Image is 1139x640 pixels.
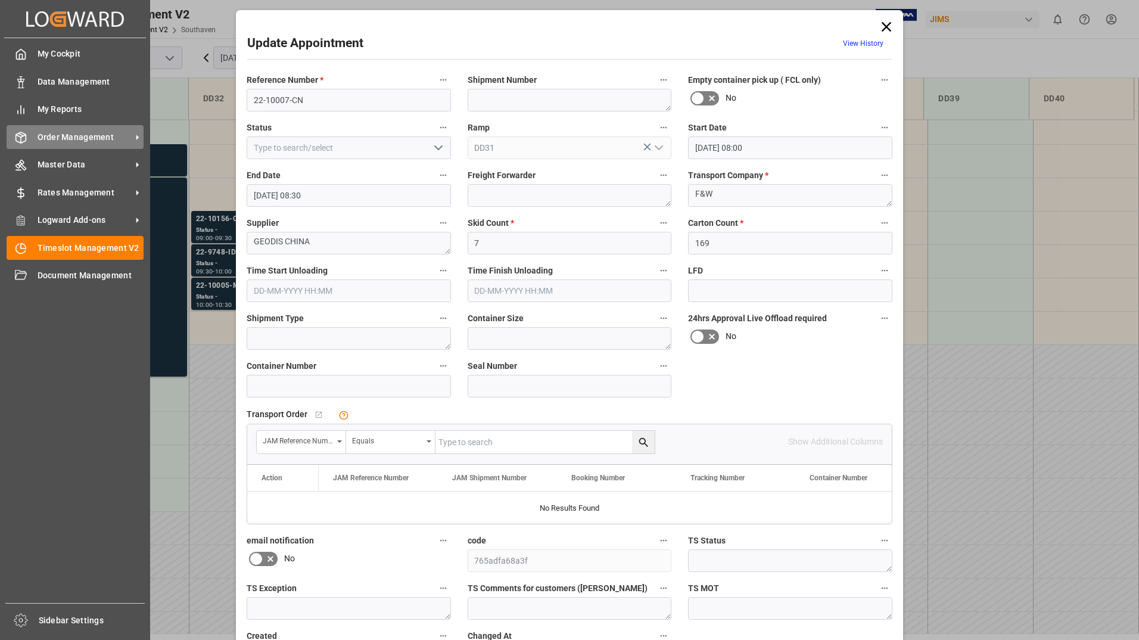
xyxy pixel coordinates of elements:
button: Transport Company * [877,167,892,183]
button: Freight Forwarder [656,167,671,183]
span: No [726,92,736,104]
span: Time Finish Unloading [468,265,553,277]
span: code [468,535,486,547]
button: LFD [877,263,892,278]
span: Transport Order [247,408,307,421]
span: TS Exception [247,582,297,595]
span: Rates Management [38,187,132,199]
span: TS Comments for customers ([PERSON_NAME]) [468,582,648,595]
span: Sidebar Settings [39,614,145,627]
span: Data Management [38,76,144,88]
button: 24hrs Approval Live Offload required [877,310,892,326]
span: Carton Count [688,217,743,229]
div: Action [262,474,282,482]
input: DD-MM-YYYY HH:MM [247,279,451,302]
input: Type to search/select [468,136,672,159]
span: Booking Number [571,474,625,482]
span: Tracking Number [690,474,745,482]
button: Shipment Type [435,310,451,326]
span: Timeslot Management V2 [38,242,144,254]
button: Shipment Number [656,72,671,88]
button: TS Status [877,533,892,548]
span: Supplier [247,217,279,229]
input: DD-MM-YYYY HH:MM [688,136,892,159]
button: open menu [257,431,346,453]
span: Shipment Type [247,312,304,325]
textarea: GEODIS CHINA [247,232,451,254]
textarea: F&W [688,184,892,207]
a: Data Management [7,70,144,93]
span: TS MOT [688,582,719,595]
button: Skid Count * [656,215,671,231]
span: No [284,552,295,565]
button: TS Exception [435,580,451,596]
span: JAM Reference Number [333,474,409,482]
a: View History [843,39,883,48]
button: Empty container pick up ( FCL only) [877,72,892,88]
button: email notification [435,533,451,548]
span: Reference Number [247,74,323,86]
span: Transport Company [688,169,768,182]
button: open menu [428,139,446,157]
button: Ramp [656,120,671,135]
span: Empty container pick up ( FCL only) [688,74,821,86]
input: Type to search/select [247,136,451,159]
span: Status [247,122,272,134]
span: Skid Count [468,217,514,229]
button: Seal Number [656,358,671,374]
button: TS Comments for customers ([PERSON_NAME]) [656,580,671,596]
a: Document Management [7,264,144,287]
span: Order Management [38,131,132,144]
div: JAM Reference Number [263,433,333,446]
span: Document Management [38,269,144,282]
button: search button [632,431,655,453]
button: Container Size [656,310,671,326]
button: Carton Count * [877,215,892,231]
span: No [726,330,736,343]
input: DD-MM-YYYY HH:MM [468,279,672,302]
span: Logward Add-ons [38,214,132,226]
h2: Update Appointment [247,34,363,53]
span: Ramp [468,122,490,134]
button: Time Finish Unloading [656,263,671,278]
span: Seal Number [468,360,517,372]
span: JAM Shipment Number [452,474,527,482]
span: Container Size [468,312,524,325]
button: Container Number [435,358,451,374]
a: My Reports [7,98,144,121]
button: code [656,533,671,548]
button: Start Date [877,120,892,135]
span: Shipment Number [468,74,537,86]
input: Type to search [435,431,655,453]
div: Equals [352,433,422,446]
span: Start Date [688,122,727,134]
span: My Cockpit [38,48,144,60]
span: End Date [247,169,281,182]
span: Master Data [38,159,132,171]
span: LFD [688,265,703,277]
button: open menu [346,431,435,453]
button: Time Start Unloading [435,263,451,278]
button: open menu [649,139,667,157]
span: Container Number [810,474,867,482]
span: email notification [247,535,314,547]
button: Supplier [435,215,451,231]
button: Status [435,120,451,135]
span: TS Status [688,535,726,547]
span: Freight Forwarder [468,169,536,182]
button: TS MOT [877,580,892,596]
input: DD-MM-YYYY HH:MM [247,184,451,207]
button: Reference Number * [435,72,451,88]
span: Time Start Unloading [247,265,328,277]
a: My Cockpit [7,42,144,66]
button: End Date [435,167,451,183]
a: Timeslot Management V2 [7,236,144,259]
span: My Reports [38,103,144,116]
span: Container Number [247,360,316,372]
span: 24hrs Approval Live Offload required [688,312,827,325]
